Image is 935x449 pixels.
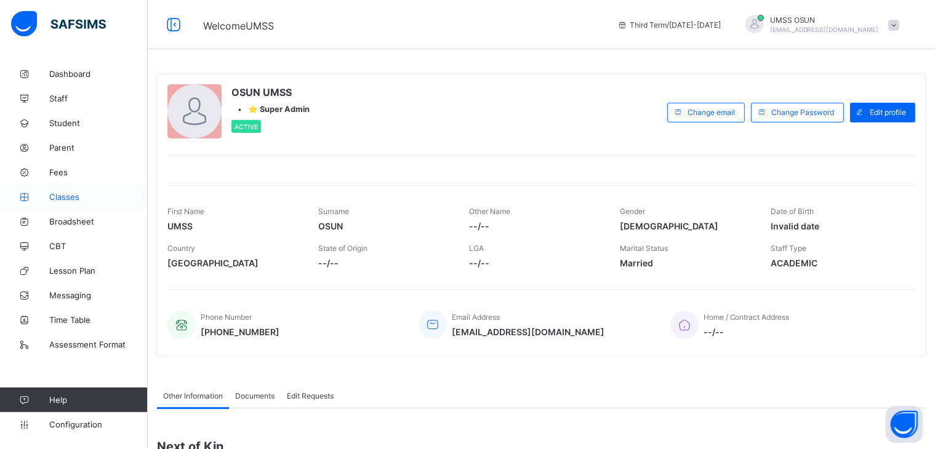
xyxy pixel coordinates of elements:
[688,108,735,117] span: Change email
[771,258,903,268] span: ACADEMIC
[620,221,752,231] span: [DEMOGRAPHIC_DATA]
[167,258,300,268] span: [GEOGRAPHIC_DATA]
[870,108,906,117] span: Edit profile
[469,207,510,216] span: Other Name
[704,312,790,322] span: Home / Contract Address
[771,108,834,117] span: Change Password
[617,20,721,30] span: session/term information
[49,69,148,79] span: Dashboard
[163,391,223,400] span: Other Information
[235,391,275,400] span: Documents
[167,207,204,216] span: First Name
[318,207,349,216] span: Surname
[235,123,258,130] span: Active
[201,327,279,337] span: [PHONE_NUMBER]
[167,221,300,231] span: UMSS
[49,419,147,429] span: Configuration
[49,192,148,202] span: Classes
[49,217,148,226] span: Broadsheet
[231,86,310,98] span: OSUN UMSS
[231,105,310,114] div: •
[287,391,334,400] span: Edit Requests
[49,290,148,300] span: Messaging
[704,327,790,337] span: --/--
[469,244,484,253] span: LGA
[733,15,905,35] div: UMSSOSUN
[167,244,195,253] span: Country
[49,118,148,128] span: Student
[49,143,148,153] span: Parent
[620,244,668,253] span: Marital Status
[771,221,903,231] span: Invalid date
[49,93,148,103] span: Staff
[770,15,879,25] span: UMSS OSUN
[469,258,601,268] span: --/--
[49,266,148,276] span: Lesson Plan
[452,312,500,322] span: Email Address
[770,26,879,33] span: [EMAIL_ADDRESS][DOMAIN_NAME]
[771,207,814,216] span: Date of Birth
[201,312,252,322] span: Phone Number
[49,241,148,251] span: CBT
[49,340,148,349] span: Assessment Format
[452,327,604,337] span: [EMAIL_ADDRESS][DOMAIN_NAME]
[771,244,806,253] span: Staff Type
[49,167,148,177] span: Fees
[203,20,274,32] span: Welcome UMSS
[318,221,451,231] span: OSUN
[49,315,148,325] span: Time Table
[620,258,752,268] span: Married
[11,11,106,37] img: safsims
[248,105,310,114] span: ⭐ Super Admin
[318,244,367,253] span: State of Origin
[886,406,923,443] button: Open asap
[49,395,147,405] span: Help
[620,207,645,216] span: Gender
[469,221,601,231] span: --/--
[318,258,451,268] span: --/--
